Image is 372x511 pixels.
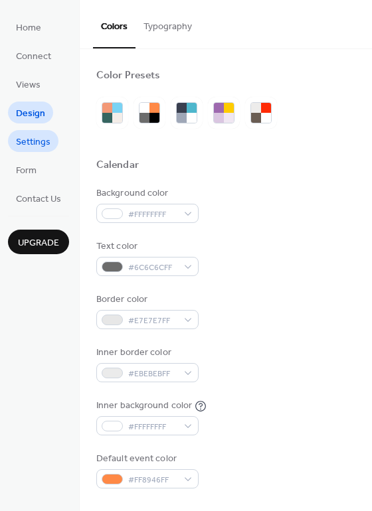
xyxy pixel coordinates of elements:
[128,367,177,381] span: #EBEBEBFF
[96,69,160,83] div: Color Presets
[16,107,45,121] span: Design
[8,187,69,209] a: Contact Us
[128,420,177,434] span: #FFFFFFFF
[8,230,69,254] button: Upgrade
[8,130,58,152] a: Settings
[16,50,51,64] span: Connect
[128,261,177,275] span: #6C6C6CFF
[96,346,196,360] div: Inner border color
[128,473,177,487] span: #FF8946FF
[18,236,59,250] span: Upgrade
[96,159,139,173] div: Calendar
[96,293,196,307] div: Border color
[8,16,49,38] a: Home
[8,44,59,66] a: Connect
[8,102,53,123] a: Design
[8,159,45,181] a: Form
[16,192,61,206] span: Contact Us
[96,452,196,466] div: Default event color
[16,164,37,178] span: Form
[96,240,196,254] div: Text color
[16,21,41,35] span: Home
[16,78,41,92] span: Views
[16,135,50,149] span: Settings
[8,73,48,95] a: Views
[96,399,192,413] div: Inner background color
[96,186,196,200] div: Background color
[128,314,177,328] span: #E7E7E7FF
[128,208,177,222] span: #FFFFFFFF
